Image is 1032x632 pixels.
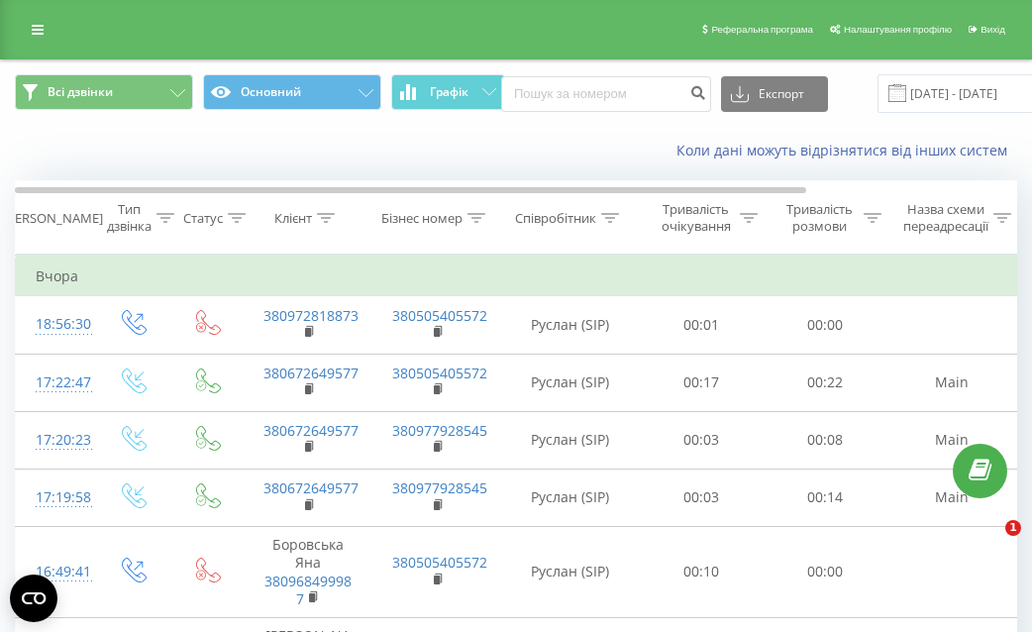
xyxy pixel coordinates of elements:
span: Всі дзвінки [48,84,113,100]
div: Тривалість розмови [780,201,859,235]
div: [PERSON_NAME] [3,210,103,227]
div: 17:19:58 [36,478,75,517]
span: Реферальна програма [711,24,813,35]
td: Руслан (SIP) [501,411,640,469]
a: 380977928545 [392,478,487,497]
td: 00:08 [764,411,887,469]
a: 380977928545 [392,421,487,440]
button: Open CMP widget [10,575,57,622]
button: Графік [391,74,505,110]
div: 16:49:41 [36,553,75,591]
span: Графік [430,85,468,99]
td: 00:10 [640,527,764,618]
div: Статус [183,210,223,227]
td: Руслан (SIP) [501,469,640,526]
div: Бізнес номер [381,210,463,227]
td: Main [887,469,1016,526]
a: 380505405572 [392,306,487,325]
td: Руслан (SIP) [501,527,640,618]
span: Налаштування профілю [844,24,952,35]
a: 380972818873 [263,306,359,325]
span: 1 [1005,520,1021,536]
td: 00:14 [764,469,887,526]
div: Співробітник [515,210,596,227]
input: Пошук за номером [501,76,711,112]
a: 380505405572 [392,553,487,572]
td: 00:03 [640,469,764,526]
div: 17:22:47 [36,364,75,402]
a: Коли дані можуть відрізнятися вiд інших систем [676,141,1017,159]
a: 380672649577 [263,421,359,440]
a: 380505405572 [392,364,487,382]
div: 17:20:23 [36,421,75,460]
button: Експорт [721,76,828,112]
div: Назва схеми переадресації [903,201,988,235]
div: Клієнт [274,210,312,227]
td: Боровська Яна [244,527,372,618]
td: 00:00 [764,296,887,354]
iframe: Intercom live chat [965,520,1012,568]
span: Вихід [980,24,1005,35]
td: 00:22 [764,354,887,411]
a: 380968499987 [264,572,352,608]
button: Всі дзвінки [15,74,193,110]
td: 00:17 [640,354,764,411]
td: Main [887,411,1016,469]
button: Основний [203,74,381,110]
a: 380672649577 [263,478,359,497]
td: Main [887,354,1016,411]
td: Руслан (SIP) [501,296,640,354]
div: Тривалість очікування [657,201,735,235]
a: 380672649577 [263,364,359,382]
div: Тип дзвінка [107,201,152,235]
td: 00:01 [640,296,764,354]
td: Руслан (SIP) [501,354,640,411]
td: 00:00 [764,527,887,618]
div: 18:56:30 [36,305,75,344]
td: 00:03 [640,411,764,469]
